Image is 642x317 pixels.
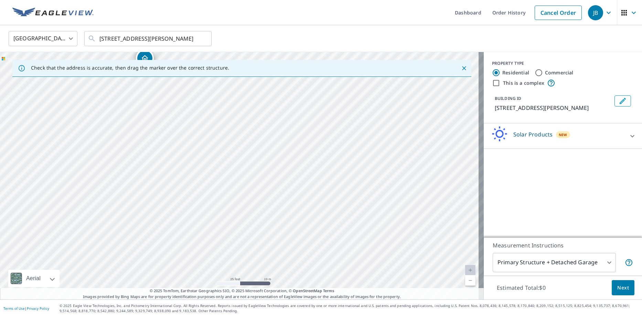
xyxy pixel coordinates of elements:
[625,258,633,267] span: Your report will include the primary structure and a detached garage if one exists.
[31,65,229,71] p: Check that the address is accurate, then drag the marker over the correct structure.
[612,280,634,296] button: Next
[491,280,551,295] p: Estimated Total: $0
[9,29,77,48] div: [GEOGRAPHIC_DATA]
[535,6,582,20] a: Cancel Order
[492,60,634,67] div: PROPERTY TYPE
[493,253,616,272] div: Primary Structure + Detached Garage
[3,306,25,311] a: Terms of Use
[493,241,633,249] p: Measurement Instructions
[513,130,553,139] p: Solar Products
[27,306,49,311] a: Privacy Policy
[495,104,612,112] p: [STREET_ADDRESS][PERSON_NAME]
[12,8,94,18] img: EV Logo
[495,95,521,101] p: BUILDING ID
[588,5,603,20] div: JB
[8,270,60,287] div: Aerial
[460,64,469,73] button: Close
[614,95,631,106] button: Edit building 1
[617,284,629,292] span: Next
[24,270,43,287] div: Aerial
[3,306,49,310] p: |
[60,303,639,314] p: © 2025 Eagle View Technologies, Inc. and Pictometry International Corp. All Rights Reserved. Repo...
[559,132,567,137] span: New
[489,126,636,146] div: Solar ProductsNew
[150,288,334,294] span: © 2025 TomTom, Earthstar Geographics SIO, © 2025 Microsoft Corporation, ©
[545,69,574,76] label: Commercial
[502,69,529,76] label: Residential
[323,288,334,293] a: Terms
[465,265,475,275] a: Current Level 20, Zoom In Disabled
[503,80,544,86] label: This is a complex
[99,29,197,48] input: Search by address or latitude-longitude
[293,288,322,293] a: OpenStreetMap
[465,275,475,286] a: Current Level 20, Zoom Out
